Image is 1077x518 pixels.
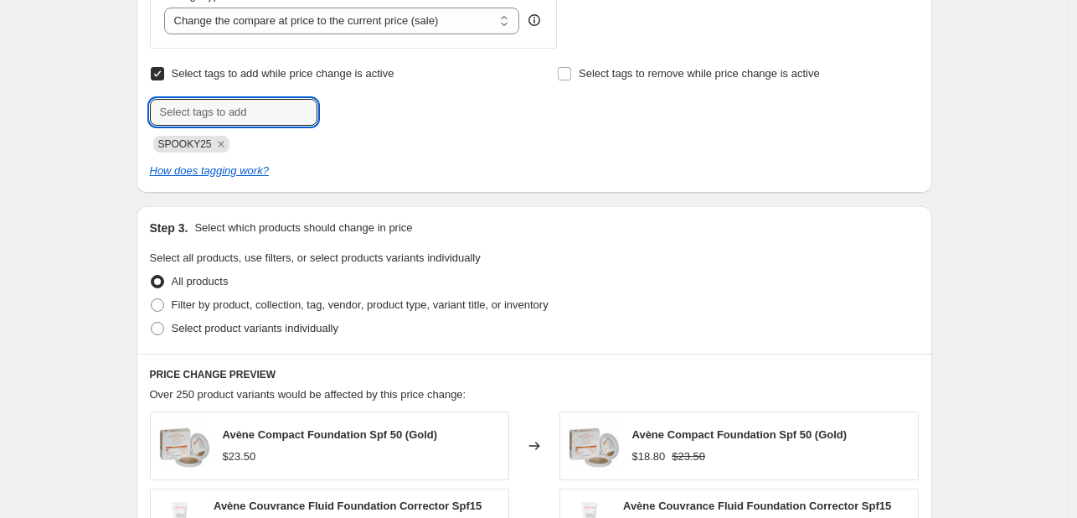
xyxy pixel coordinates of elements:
span: Over 250 product variants would be affected by this price change: [150,388,466,401]
div: help [526,12,543,28]
span: SPOOKY25 [158,138,212,150]
div: $18.80 [632,448,666,465]
span: Avène Compact Foundation Spf 50 (Gold) [223,428,438,441]
span: Filter by product, collection, tag, vendor, product type, variant title, or inventory [172,298,549,311]
span: Select tags to remove while price change is active [579,67,820,80]
span: Avène Compact Foundation Spf 50 (Gold) [632,428,848,441]
strike: $23.50 [672,448,705,465]
img: avene-compact-doree-spf-50_80x.jpg [159,421,209,471]
a: How does tagging work? [150,164,269,177]
span: Select all products, use filters, or select products variants individually [150,251,481,264]
button: Remove SPOOKY25 [214,137,229,152]
h2: Step 3. [150,220,188,236]
span: Select tags to add while price change is active [172,67,394,80]
div: $23.50 [223,448,256,465]
p: Select which products should change in price [194,220,412,236]
h6: PRICE CHANGE PREVIEW [150,368,919,381]
img: avene-compact-doree-spf-50_80x.jpg [569,421,619,471]
span: All products [172,275,229,287]
input: Select tags to add [150,99,317,126]
span: Select product variants individually [172,322,338,334]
